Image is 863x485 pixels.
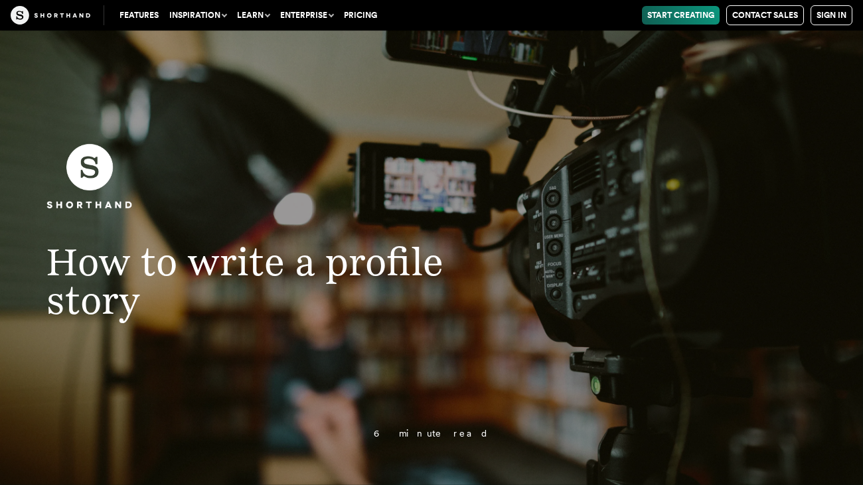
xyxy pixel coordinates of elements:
[88,429,774,439] p: 6 minute read
[811,5,852,25] a: Sign in
[11,6,90,25] img: The Craft
[232,6,275,25] button: Learn
[20,242,500,320] h1: How to write a profile story
[726,5,804,25] a: Contact Sales
[339,6,382,25] a: Pricing
[114,6,164,25] a: Features
[275,6,339,25] button: Enterprise
[164,6,232,25] button: Inspiration
[642,6,720,25] a: Start Creating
